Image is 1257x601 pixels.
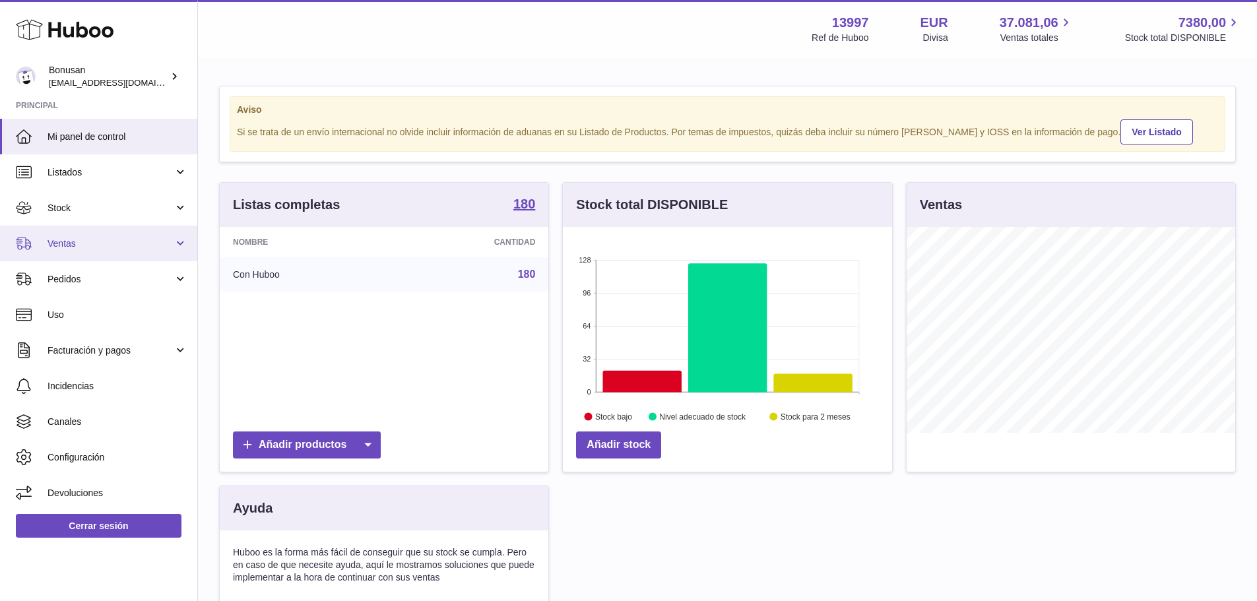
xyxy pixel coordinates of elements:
div: Bonusan [49,64,168,89]
h3: Stock total DISPONIBLE [576,196,728,214]
div: Ref de Huboo [812,32,868,44]
span: Facturación y pagos [48,344,174,357]
span: [EMAIL_ADDRESS][DOMAIN_NAME] [49,77,194,88]
p: Huboo es la forma más fácil de conseguir que su stock se cumpla. Pero en caso de que necesite ayu... [233,546,535,584]
a: Añadir stock [576,431,661,459]
span: Ventas totales [1000,32,1074,44]
div: Si se trata de un envío internacional no olvide incluir información de aduanas en su Listado de P... [237,117,1218,144]
span: Stock [48,202,174,214]
text: Stock para 2 meses [781,412,851,422]
a: 180 [518,269,536,280]
text: Stock bajo [595,412,632,422]
text: Nivel adecuado de stock [660,412,747,422]
a: Ver Listado [1120,119,1192,144]
img: internalAdmin-13997@internal.huboo.com [16,67,36,86]
strong: Aviso [237,104,1218,116]
text: 64 [583,322,591,330]
text: 96 [583,289,591,297]
span: Devoluciones [48,487,187,499]
span: Uso [48,309,187,321]
span: Incidencias [48,380,187,393]
span: Ventas [48,237,174,250]
strong: EUR [920,14,948,32]
span: 37.081,06 [1000,14,1058,32]
a: 37.081,06 Ventas totales [1000,14,1074,44]
a: Añadir productos [233,431,381,459]
text: 0 [587,388,591,396]
td: Con Huboo [220,257,391,292]
strong: 13997 [832,14,869,32]
text: 32 [583,355,591,363]
div: Divisa [923,32,948,44]
strong: 180 [513,197,535,210]
span: Pedidos [48,273,174,286]
a: 7380,00 Stock total DISPONIBLE [1125,14,1241,44]
span: Mi panel de control [48,131,187,143]
th: Nombre [220,227,391,257]
text: 128 [579,256,591,264]
span: Listados [48,166,174,179]
th: Cantidad [391,227,549,257]
span: Canales [48,416,187,428]
span: 7380,00 [1178,14,1226,32]
h3: Listas completas [233,196,340,214]
a: 180 [513,197,535,213]
h3: Ayuda [233,499,273,517]
a: Cerrar sesión [16,514,181,538]
span: Stock total DISPONIBLE [1125,32,1241,44]
h3: Ventas [920,196,962,214]
span: Configuración [48,451,187,464]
